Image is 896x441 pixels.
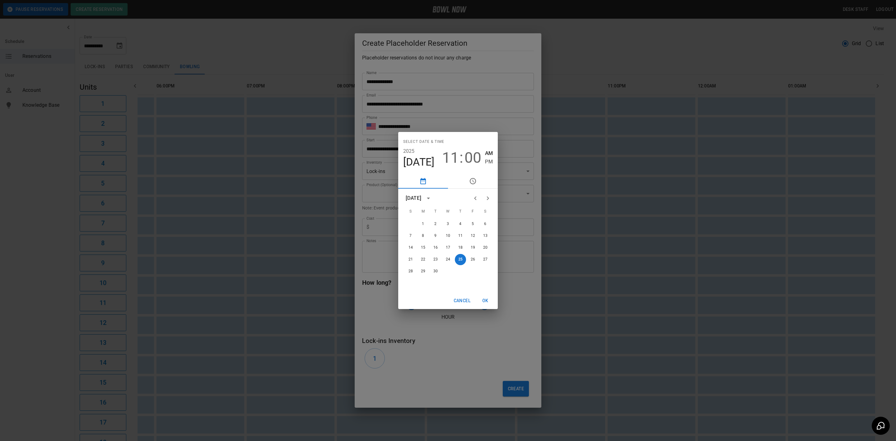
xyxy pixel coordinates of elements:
[430,230,441,242] button: 9
[430,205,441,218] span: Tuesday
[403,147,415,156] button: 2025
[448,174,498,189] button: pick time
[398,174,448,189] button: pick date
[442,254,454,265] button: 24
[403,137,444,147] span: Select date & time
[467,205,478,218] span: Friday
[467,242,478,253] button: 19
[430,242,441,253] button: 16
[480,242,491,253] button: 20
[480,205,491,218] span: Saturday
[418,230,429,242] button: 8
[482,192,494,204] button: Next month
[430,218,441,230] button: 2
[469,192,482,204] button: Previous month
[442,230,454,242] button: 10
[405,242,416,253] button: 14
[455,254,466,265] button: 25
[455,242,466,253] button: 18
[442,242,454,253] button: 17
[418,266,429,277] button: 29
[480,230,491,242] button: 13
[405,230,416,242] button: 7
[430,254,441,265] button: 23
[455,205,466,218] span: Thursday
[467,218,478,230] button: 5
[442,205,454,218] span: Wednesday
[464,149,481,167] button: 00
[423,193,434,204] button: calendar view is open, switch to year view
[403,156,435,169] button: [DATE]
[480,218,491,230] button: 6
[480,254,491,265] button: 27
[467,254,478,265] button: 26
[405,205,416,218] span: Sunday
[442,149,459,167] button: 11
[455,230,466,242] button: 11
[475,295,495,307] button: OK
[485,157,493,166] button: PM
[455,218,466,230] button: 4
[418,205,429,218] span: Monday
[430,266,441,277] button: 30
[442,218,454,230] button: 3
[405,266,416,277] button: 28
[418,242,429,253] button: 15
[451,295,473,307] button: Cancel
[460,149,463,167] span: :
[485,149,493,157] button: AM
[405,254,416,265] button: 21
[418,254,429,265] button: 22
[467,230,478,242] button: 12
[418,218,429,230] button: 1
[406,195,421,202] div: [DATE]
